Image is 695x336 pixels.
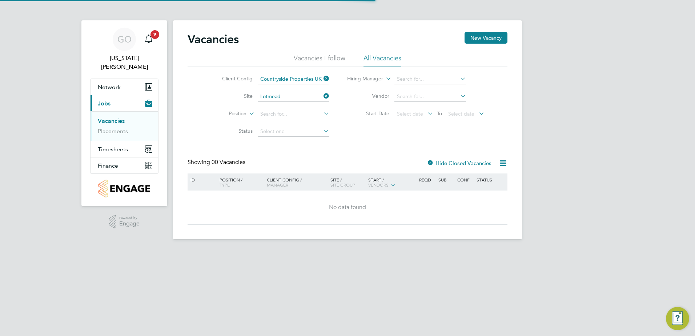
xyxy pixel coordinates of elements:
[258,109,329,119] input: Search for...
[188,32,239,47] h2: Vacancies
[294,54,345,67] li: Vacancies I follow
[81,20,167,206] nav: Main navigation
[119,221,140,227] span: Engage
[90,54,158,71] span: Georgia Ouldridge
[435,109,444,118] span: To
[666,307,689,330] button: Engage Resource Center
[117,35,132,44] span: GO
[368,182,389,188] span: Vendors
[211,75,253,82] label: Client Config
[397,111,423,117] span: Select date
[91,157,158,173] button: Finance
[91,141,158,157] button: Timesheets
[347,110,389,117] label: Start Date
[98,128,128,135] a: Placements
[211,93,253,99] label: Site
[212,159,245,166] span: 00 Vacancies
[98,100,111,107] span: Jobs
[258,92,329,102] input: Search for...
[98,162,118,169] span: Finance
[119,215,140,221] span: Powered by
[90,180,158,197] a: Go to home page
[205,110,246,117] label: Position
[448,111,474,117] span: Select date
[417,173,436,186] div: Reqd
[394,92,466,102] input: Search for...
[363,54,401,67] li: All Vacancies
[98,117,125,124] a: Vacancies
[347,93,389,99] label: Vendor
[455,173,474,186] div: Conf
[394,74,466,84] input: Search for...
[90,28,158,71] a: GO[US_STATE][PERSON_NAME]
[109,215,140,229] a: Powered byEngage
[437,173,455,186] div: Sub
[329,173,367,191] div: Site /
[330,182,355,188] span: Site Group
[341,75,383,83] label: Hiring Manager
[258,127,329,137] input: Select one
[91,111,158,141] div: Jobs
[258,74,329,84] input: Search for...
[99,180,150,197] img: countryside-properties-logo-retina.png
[91,95,158,111] button: Jobs
[141,28,156,51] a: 9
[189,204,506,211] div: No data found
[211,128,253,134] label: Status
[265,173,329,191] div: Client Config /
[98,84,121,91] span: Network
[427,160,491,167] label: Hide Closed Vacancies
[214,173,265,191] div: Position /
[150,30,159,39] span: 9
[91,79,158,95] button: Network
[366,173,417,192] div: Start /
[188,159,247,166] div: Showing
[98,146,128,153] span: Timesheets
[465,32,507,44] button: New Vacancy
[267,182,288,188] span: Manager
[220,182,230,188] span: Type
[475,173,506,186] div: Status
[189,173,214,186] div: ID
